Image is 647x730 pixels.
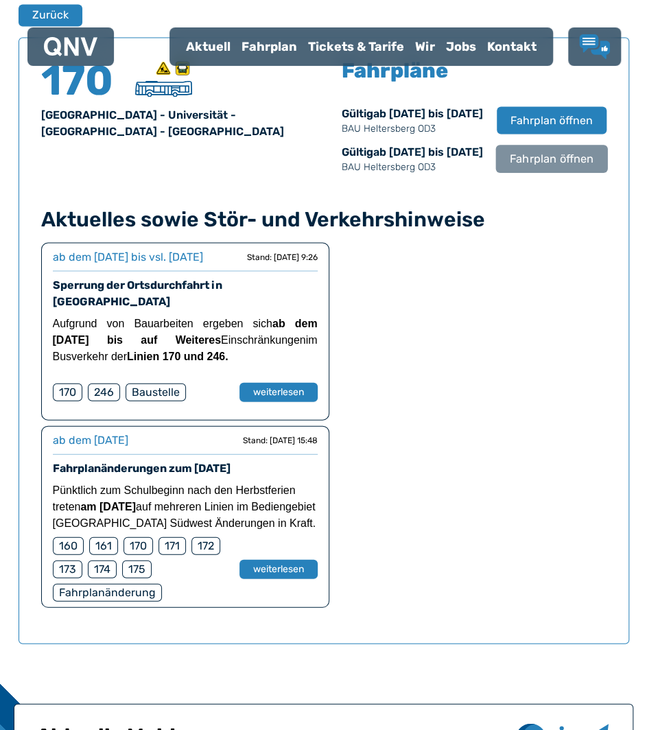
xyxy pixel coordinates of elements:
[127,350,228,362] strong: Linien 170 und 246.
[440,29,482,64] a: Jobs
[247,251,318,262] div: Stand: [DATE] 9:26
[41,207,607,231] h4: Aktuelles sowie Stör- und Verkehrshinweise
[88,383,120,401] div: 246
[123,537,153,554] div: 170
[53,484,316,528] span: Pünktlich zum Schulbeginn nach den Herbstferien treten auf mehreren Linien im Bediengebiet [GEOGR...
[88,560,117,578] div: 174
[44,37,97,56] img: QNV Logo
[510,112,593,128] span: Fahrplan öffnen
[126,383,186,401] div: Baustelle
[579,34,610,59] a: Lob & Kritik
[89,537,118,554] div: 161
[342,60,448,80] h5: Fahrpläne
[80,500,136,512] strong: am [DATE]
[342,121,483,135] p: BAU Heltersberg OD3
[44,33,97,60] a: QNV Logo
[53,560,82,578] div: 173
[53,248,203,265] div: ab dem [DATE] bis vsl. [DATE]
[239,382,318,401] button: weiterlesen
[221,333,306,345] span: Einschränkungen
[53,383,82,401] div: 170
[243,434,318,445] div: Stand: [DATE] 15:48
[19,4,82,26] button: Zurück
[303,29,410,64] a: Tickets & Tarife
[236,29,303,64] a: Fahrplan
[191,537,220,554] div: 172
[41,60,123,101] h4: 170
[180,29,236,64] a: Aktuell
[122,560,152,578] div: 175
[497,106,607,134] button: Fahrplan öffnen
[482,29,542,64] a: Kontakt
[53,461,231,474] a: Fahrplanänderungen zum [DATE]
[158,537,186,554] div: 171
[53,432,128,448] div: ab dem [DATE]
[239,559,318,578] button: weiterlesen
[53,278,222,307] a: Sperrung der Ortsdurchfahrt in [GEOGRAPHIC_DATA]
[342,143,483,174] div: Gültig ab [DATE] bis [DATE]
[19,4,73,26] a: Zurück
[342,160,483,174] p: BAU Heltersberg OD3
[53,583,162,601] div: Fahrplanänderung
[53,537,84,554] div: 160
[135,80,192,97] img: Überlandbus
[342,105,483,135] div: Gültig ab [DATE] bis [DATE]
[53,317,318,362] span: Aufgrund von Bauarbeiten ergeben sich im Busverkehr der
[410,29,440,64] a: Wir
[495,145,607,173] button: Fahrplan öffnen
[509,150,593,167] span: Fahrplan öffnen
[41,106,320,139] div: [GEOGRAPHIC_DATA] - Universität - [GEOGRAPHIC_DATA] - [GEOGRAPHIC_DATA]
